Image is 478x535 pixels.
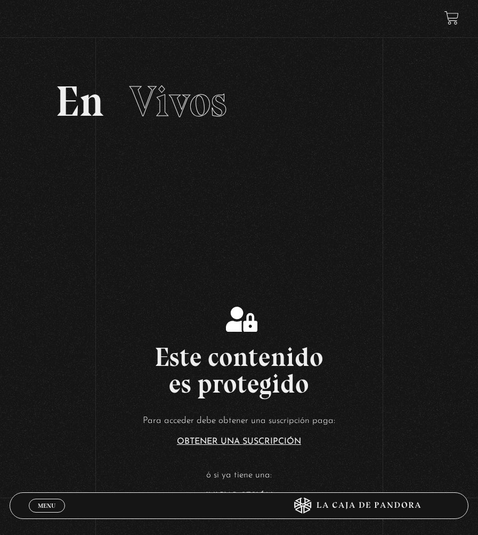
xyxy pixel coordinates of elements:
[55,80,423,123] h2: En
[444,11,459,25] a: View your shopping cart
[38,502,55,509] span: Menu
[206,492,273,500] a: Iniciar Sesión
[177,437,301,446] a: Obtener una suscripción
[35,512,60,519] span: Cerrar
[129,76,227,127] span: Vivos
